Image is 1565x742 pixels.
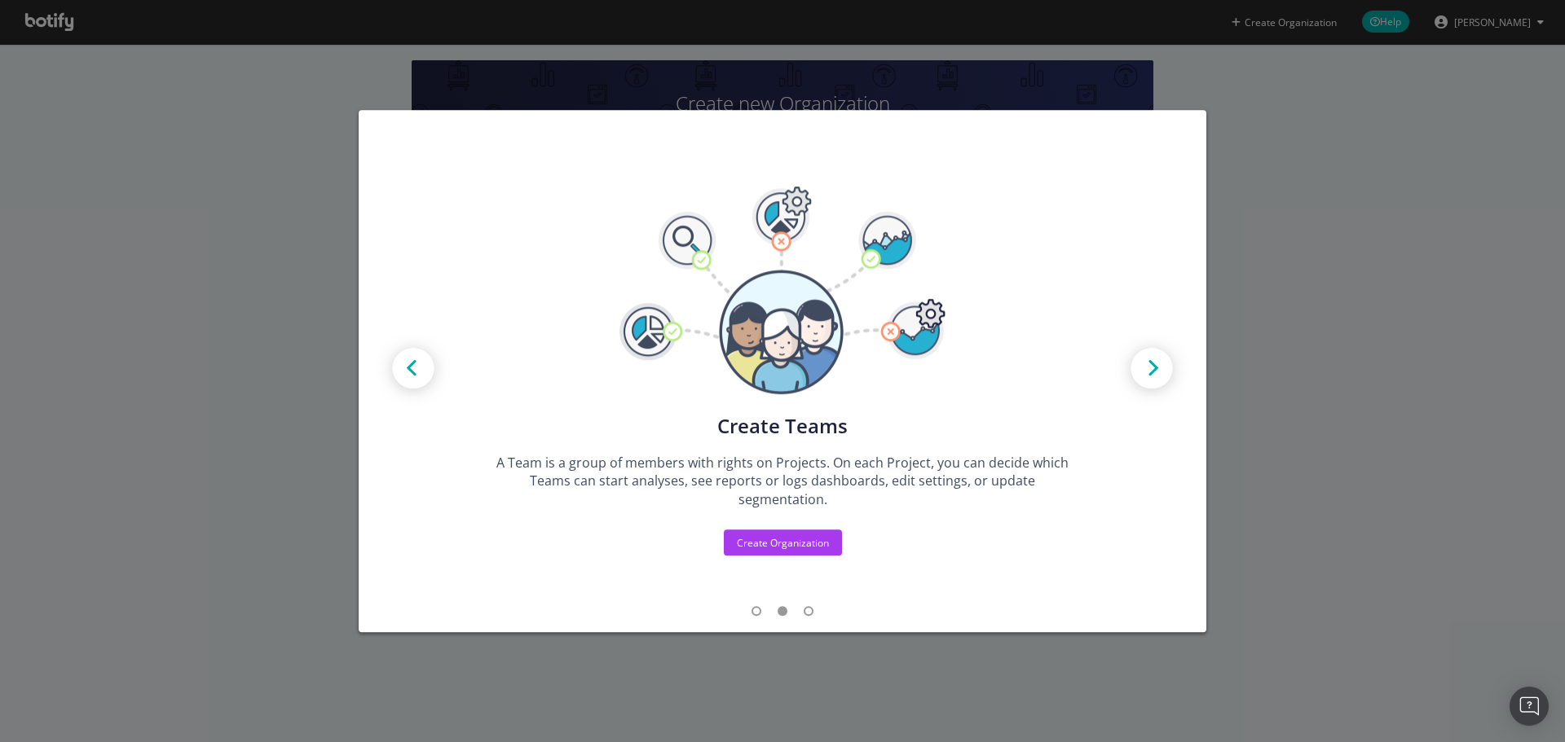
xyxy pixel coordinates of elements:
img: Prev arrow [377,333,450,406]
div: modal [359,110,1206,633]
button: Create Organization [724,529,842,555]
div: A Team is a group of members with rights on Projects. On each Project, you can decide which Teams... [492,454,1073,510]
img: Tutorial [619,187,946,394]
div: Create Organization [737,536,829,550]
img: Next arrow [1115,333,1188,406]
div: Create Teams [492,415,1073,437]
div: Open Intercom Messenger [1510,687,1549,726]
